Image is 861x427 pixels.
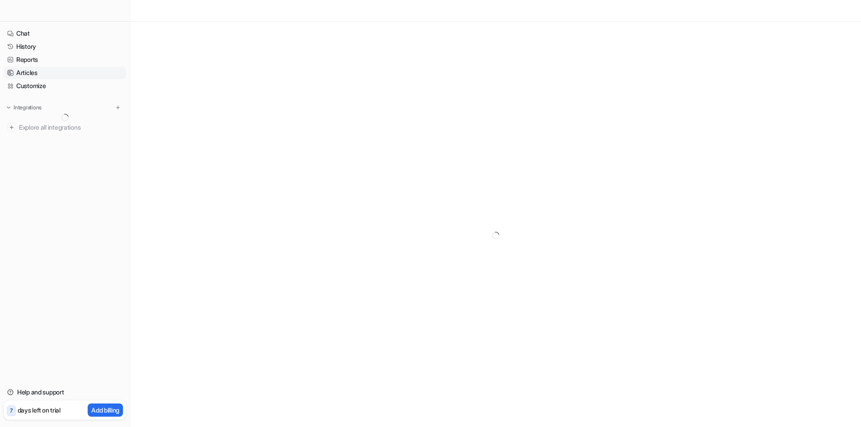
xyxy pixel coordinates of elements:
[4,40,126,53] a: History
[5,104,12,111] img: expand menu
[4,103,44,112] button: Integrations
[4,80,126,92] a: Customize
[18,405,61,415] p: days left on trial
[10,407,13,415] p: 7
[4,27,126,40] a: Chat
[4,66,126,79] a: Articles
[115,104,121,111] img: menu_add.svg
[91,405,119,415] p: Add billing
[4,386,126,399] a: Help and support
[14,104,42,111] p: Integrations
[19,120,122,135] span: Explore all integrations
[4,121,126,134] a: Explore all integrations
[7,123,16,132] img: explore all integrations
[4,53,126,66] a: Reports
[88,404,123,417] button: Add billing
